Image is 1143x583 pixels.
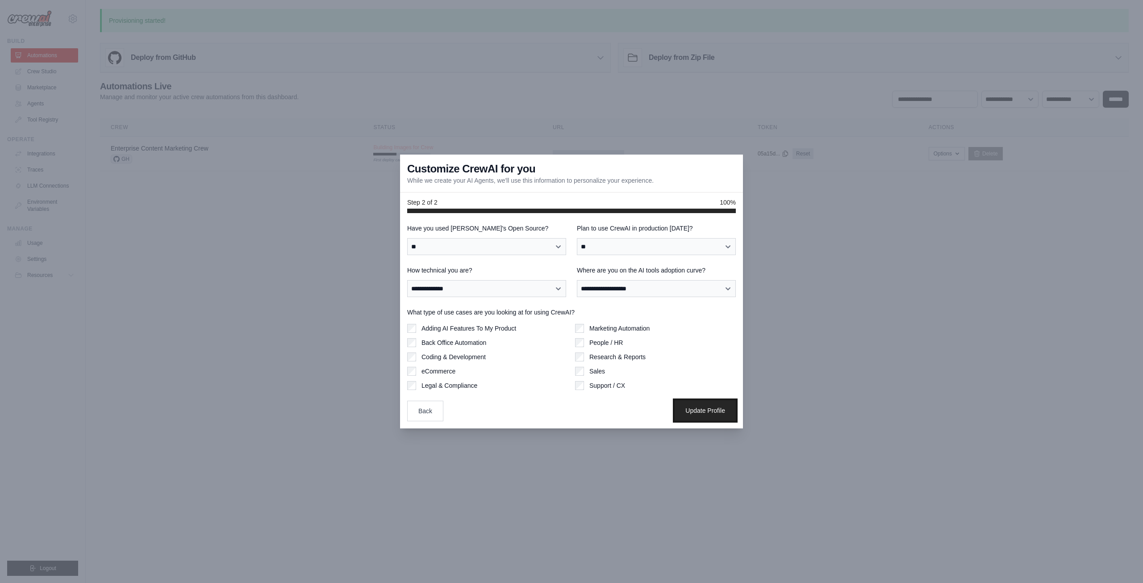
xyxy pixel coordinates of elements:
[589,381,625,390] label: Support / CX
[577,224,736,233] label: Plan to use CrewAI in production [DATE]?
[421,352,486,361] label: Coding & Development
[589,367,605,376] label: Sales
[407,198,438,207] span: Step 2 of 2
[589,324,650,333] label: Marketing Automation
[407,266,566,275] label: How technical you are?
[421,338,486,347] label: Back Office Automation
[421,367,455,376] label: eCommerce
[720,198,736,207] span: 100%
[421,381,477,390] label: Legal & Compliance
[577,266,736,275] label: Where are you on the AI tools adoption curve?
[589,352,646,361] label: Research & Reports
[407,308,736,317] label: What type of use cases are you looking at for using CrewAI?
[407,176,654,185] p: While we create your AI Agents, we'll use this information to personalize your experience.
[407,224,566,233] label: Have you used [PERSON_NAME]'s Open Source?
[421,324,516,333] label: Adding AI Features To My Product
[675,400,736,421] button: Update Profile
[407,401,443,421] button: Back
[407,162,535,176] h3: Customize CrewAI for you
[589,338,623,347] label: People / HR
